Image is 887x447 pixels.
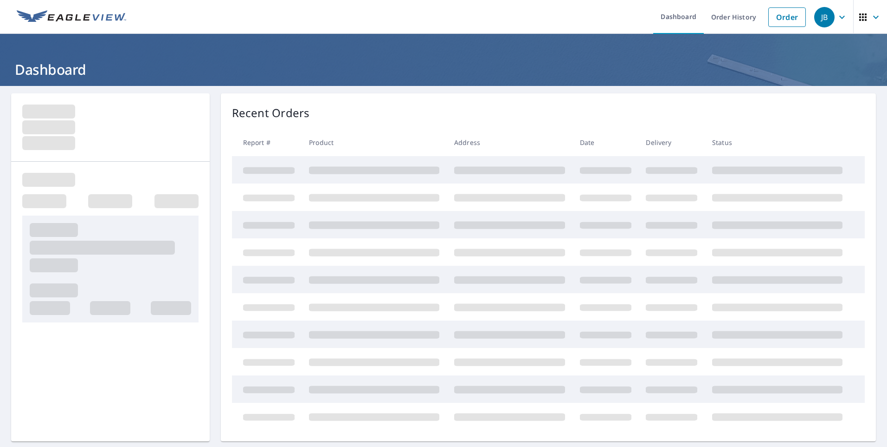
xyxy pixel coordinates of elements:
th: Address [447,129,572,156]
th: Status [705,129,850,156]
th: Report # [232,129,302,156]
img: EV Logo [17,10,126,24]
th: Date [572,129,639,156]
th: Product [302,129,447,156]
a: Order [768,7,806,27]
h1: Dashboard [11,60,876,79]
th: Delivery [638,129,705,156]
div: JB [814,7,835,27]
p: Recent Orders [232,105,310,121]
